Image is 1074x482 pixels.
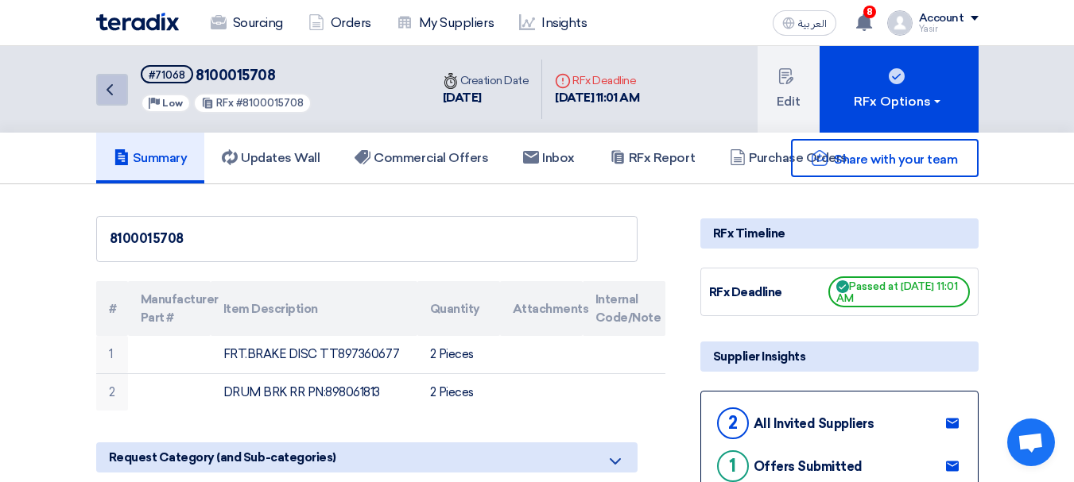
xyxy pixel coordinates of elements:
[863,6,876,18] span: 8
[337,133,506,183] a: Commercial Offers
[96,133,205,183] a: Summary
[384,6,506,40] a: My Suppliers
[443,89,529,107] div: [DATE]
[500,281,583,336] th: Attachments
[296,6,384,40] a: Orders
[211,281,417,336] th: Item Description
[96,13,179,31] img: Teradix logo
[834,152,957,167] span: Share with your team
[109,449,336,466] span: Request Category (and Sub-categories)
[887,10,913,36] img: profile_test.png
[506,133,592,183] a: Inbox
[712,133,865,183] a: Purchase Orders
[96,336,128,373] td: 1
[355,150,488,166] h5: Commercial Offers
[149,70,185,80] div: #71068
[204,133,337,183] a: Updates Wall
[417,336,500,373] td: 2 Pieces
[610,150,695,166] h5: RFx Report
[128,281,211,336] th: Manufacturer Part #
[506,6,599,40] a: Insights
[828,276,970,307] span: Passed at [DATE] 11:01 AM
[854,92,944,111] div: RFx Options
[709,283,828,302] div: RFx Deadline
[758,46,820,133] button: Edit
[717,450,749,482] div: 1
[555,72,639,89] div: RFx Deadline
[114,150,188,166] h5: Summary
[443,72,529,89] div: Creation Date
[798,18,827,29] span: العربية
[523,150,575,166] h5: Inbox
[196,67,275,84] span: 8100015708
[417,373,500,411] td: 2 Pieces
[919,25,979,33] div: Yasir
[700,341,979,372] div: Supplier Insights
[211,336,417,373] td: FRT.BRAKE DISC TT897360677
[222,150,320,166] h5: Updates Wall
[216,97,234,109] span: RFx
[236,97,304,109] span: #8100015708
[583,281,665,336] th: Internal Code/Note
[96,281,128,336] th: #
[717,407,749,439] div: 2
[141,65,312,85] h5: 8100015708
[555,89,639,107] div: [DATE] 11:01 AM
[773,10,836,36] button: العربية
[592,133,712,183] a: RFx Report
[820,46,979,133] button: RFx Options
[919,12,964,25] div: Account
[754,459,863,474] div: Offers Submitted
[198,6,296,40] a: Sourcing
[754,416,874,431] div: All Invited Suppliers
[162,98,183,109] span: Low
[1007,418,1055,466] div: Open chat
[700,218,979,249] div: RFx Timeline
[211,373,417,411] td: DRUM BRK RR PN:898061813
[96,373,128,411] td: 2
[110,229,624,249] div: 8100015708
[417,281,500,336] th: Quantity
